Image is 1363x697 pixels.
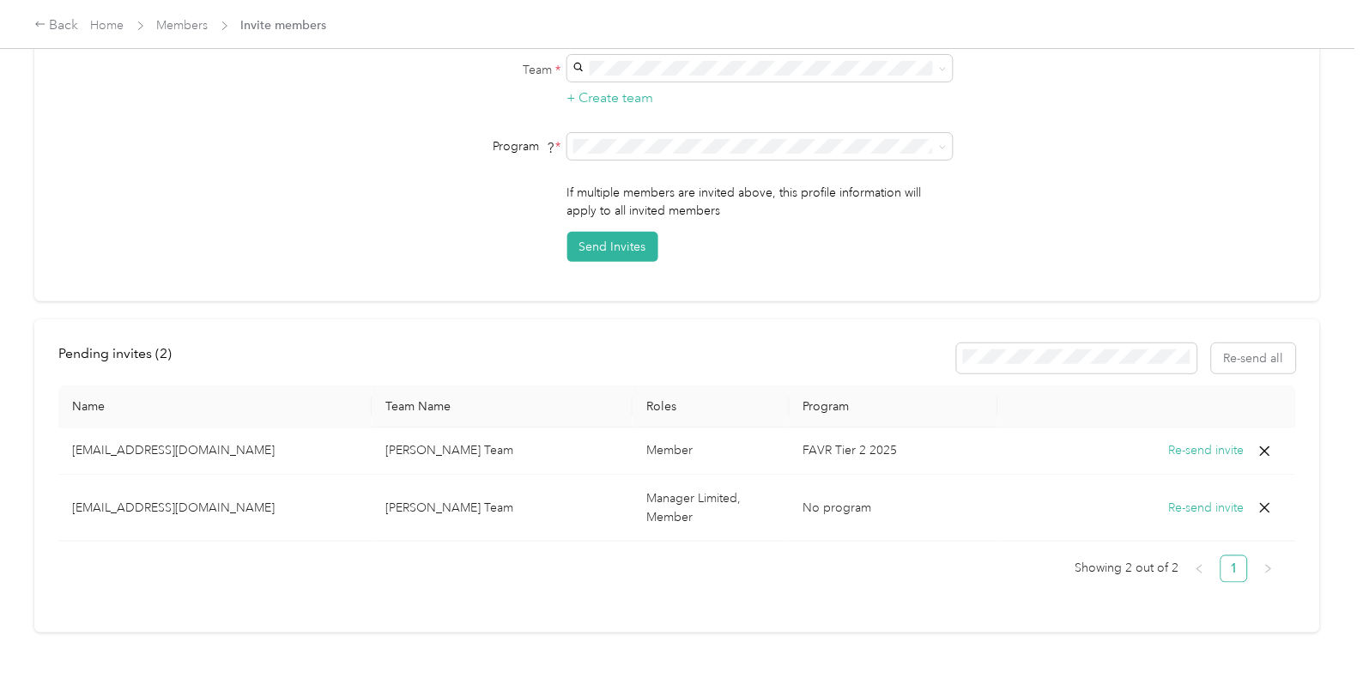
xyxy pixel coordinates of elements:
[1212,343,1296,373] button: Re-send all
[567,184,953,220] p: If multiple members are invited above, this profile information will apply to all invited members
[633,385,790,428] th: Roles
[1267,601,1363,697] iframe: Everlance-gr Chat Button Frame
[567,88,654,109] button: + Create team
[1255,555,1282,583] button: right
[155,345,172,361] span: ( 2 )
[347,61,561,79] label: Team
[1263,564,1274,574] span: right
[803,500,872,515] span: No program
[241,16,327,34] span: Invite members
[1255,555,1282,583] li: Next Page
[157,18,209,33] a: Members
[1221,555,1248,583] li: 1
[790,385,998,428] th: Program
[58,343,184,373] div: left-menu
[1186,555,1214,583] li: Previous Page
[34,15,79,36] div: Back
[1075,555,1179,581] span: Showing 2 out of 2
[1195,564,1205,574] span: left
[72,499,358,517] p: [EMAIL_ADDRESS][DOMAIN_NAME]
[1186,555,1214,583] button: left
[803,444,898,458] span: FAVR Tier 2 2025
[957,343,1297,373] div: Resend all invitations
[385,444,513,458] span: [PERSON_NAME] Team
[58,385,372,428] th: Name
[58,345,172,361] span: Pending invites
[567,232,658,262] button: Send Invites
[1169,442,1245,461] button: Re-send invite
[58,343,1296,373] div: info-bar
[385,500,513,515] span: [PERSON_NAME] Team
[646,491,741,524] span: Manager Limited, Member
[72,442,358,460] p: [EMAIL_ADDRESS][DOMAIN_NAME]
[372,385,633,428] th: Team Name
[91,18,124,33] a: Home
[646,444,693,458] span: Member
[347,137,561,155] div: Program
[1169,499,1245,518] button: Re-send invite
[1221,556,1247,582] a: 1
